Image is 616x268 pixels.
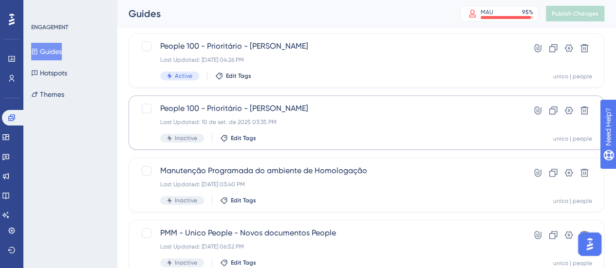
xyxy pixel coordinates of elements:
div: ENGAGEMENT [31,23,68,31]
div: Last Updated: [DATE] 04:26 PM [160,56,495,64]
span: Edit Tags [226,72,251,80]
div: Last Updated: [DATE] 03:40 PM [160,180,495,188]
div: 95 % [522,8,533,16]
span: Need Help? [23,2,61,14]
span: People 100 - Prioritário - [PERSON_NAME] [160,40,495,52]
span: Inactive [175,259,197,267]
button: Edit Tags [220,259,256,267]
div: unico | people [553,259,592,267]
span: Inactive [175,134,197,142]
div: Last Updated: [DATE] 06:52 PM [160,243,495,250]
span: Manutenção Programada do ambiente de Homologação [160,165,495,177]
button: Publish Changes [546,6,604,21]
span: Active [175,72,192,80]
div: unico | people [553,72,592,80]
button: Guides [31,43,62,60]
div: MAU [481,8,493,16]
iframe: UserGuiding AI Assistant Launcher [575,230,604,259]
div: unico | people [553,135,592,143]
span: Edit Tags [231,259,256,267]
button: Themes [31,86,64,103]
div: Last Updated: 10 de set. de 2025 03:35 PM [160,118,495,126]
span: PMM - Unico People - Novos documentos People [160,227,495,239]
div: unico | people [553,197,592,205]
span: Edit Tags [231,134,256,142]
button: Edit Tags [215,72,251,80]
span: Publish Changes [552,10,598,18]
button: Hotspots [31,64,67,82]
button: Edit Tags [220,134,256,142]
span: Edit Tags [231,197,256,204]
button: Edit Tags [220,197,256,204]
span: People 100 - Prioritário - [PERSON_NAME] [160,103,495,114]
div: Guides [129,7,436,20]
span: Inactive [175,197,197,204]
